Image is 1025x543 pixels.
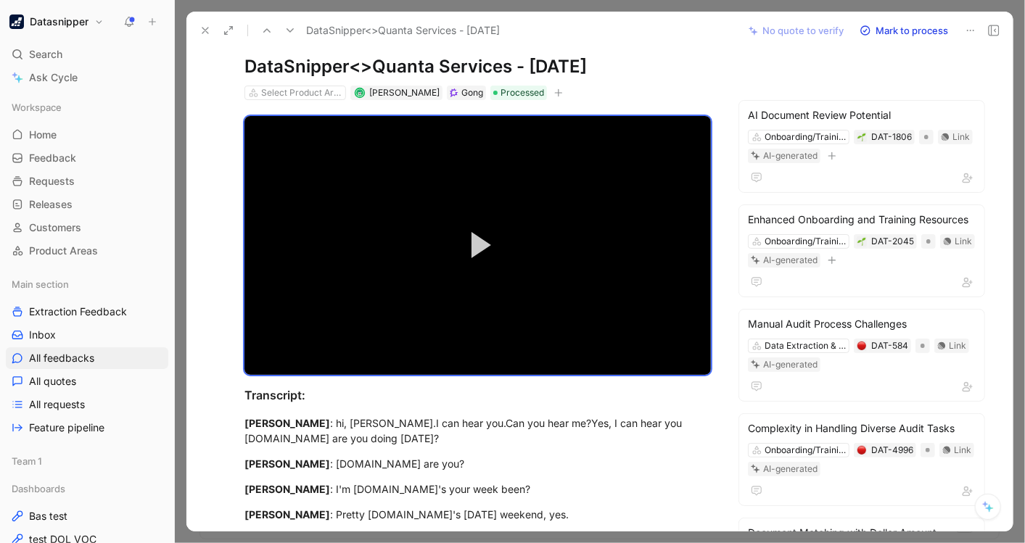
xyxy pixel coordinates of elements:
[857,133,866,141] img: 🌱
[955,234,972,249] div: Link
[765,130,846,144] div: Onboarding/Training/Support
[244,417,330,429] mark: [PERSON_NAME]
[29,509,67,523] span: Bas test
[857,341,866,350] img: 🔴
[6,96,168,118] div: Workspace
[6,450,168,472] div: Team 1
[244,415,711,446] div: : hi, [PERSON_NAME].I can hear you.Can you hear me?Yes, I can hear you [DOMAIN_NAME] are you doin...
[12,454,42,468] span: Team 1
[748,315,976,333] div: Manual Audit Process Challenges
[6,505,168,527] a: Bas test
[871,443,913,457] div: DAT-4996
[6,240,168,262] a: Product Areas
[763,462,818,476] div: AI-generated
[244,483,330,495] mark: [PERSON_NAME]
[6,478,168,500] div: Dashboards
[445,212,511,278] button: Play Video
[501,86,544,100] span: Processed
[763,149,818,163] div: AI-generated
[765,443,846,457] div: Onboarding/Training/Support
[306,22,500,39] span: DataSnipper<>Quanta Services - [DATE]
[244,457,330,470] mark: [PERSON_NAME]
[9,14,24,29] img: Datasnipper
[765,234,846,249] div: Onboarding/Training/Support
[29,220,81,235] span: Customers
[6,273,168,439] div: Main sectionExtraction FeedbackInboxAll feedbacksAll quotesAll requestsFeature pipeline
[748,107,976,124] div: AI Document Review Potential
[12,481,65,496] span: Dashboards
[6,124,168,146] a: Home
[6,194,168,215] a: Releases
[244,508,330,521] mark: [PERSON_NAME]
[6,43,168,65] div: Search
[6,417,168,439] a: Feature pipeline
[857,236,867,246] button: 🌱
[6,394,168,415] a: All requests
[742,20,850,41] button: No quote to verify
[857,341,867,351] button: 🔴
[6,301,168,323] a: Extraction Feedback
[29,69,78,86] span: Ask Cycle
[6,273,168,295] div: Main section
[6,324,168,346] a: Inbox
[29,128,57,142] span: Home
[952,130,970,144] div: Link
[954,443,971,457] div: Link
[6,170,168,192] a: Requests
[355,88,363,96] img: avatar
[29,420,104,435] span: Feature pipeline
[29,46,62,63] span: Search
[461,86,483,100] div: Gong
[29,351,94,365] span: All feedbacks
[6,450,168,476] div: Team 1
[871,339,908,353] div: DAT-584
[244,456,711,471] div: : [DOMAIN_NAME] are you?
[763,357,818,372] div: AI-generated
[29,197,73,212] span: Releases
[857,446,866,455] img: 🔴
[244,481,711,497] div: : I'm [DOMAIN_NAME]'s your week been?
[369,87,440,98] span: [PERSON_NAME]
[748,420,976,437] div: Complexity in Handling Diverse Audit Tasks
[765,339,846,353] div: Data Extraction & Snipping
[29,397,85,412] span: All requests
[490,86,547,100] div: Processed
[244,116,711,375] div: Video Player
[857,237,866,246] img: 🌱
[6,67,168,88] a: Ask Cycle
[857,445,867,455] button: 🔴
[871,130,912,144] div: DAT-1806
[244,386,711,404] div: Transcript:
[763,253,818,268] div: AI-generated
[29,174,75,188] span: Requests
[6,12,107,32] button: DatasnipperDatasnipper
[949,339,966,353] div: Link
[6,347,168,369] a: All feedbacks
[30,15,88,28] h1: Datasnipper
[29,151,76,165] span: Feedback
[29,244,98,258] span: Product Areas
[29,304,127,319] span: Extraction Feedback
[6,147,168,169] a: Feedback
[748,211,976,228] div: Enhanced Onboarding and Training Resources
[12,100,62,115] span: Workspace
[244,507,711,522] div: : Pretty [DOMAIN_NAME]'s [DATE] weekend, yes.
[853,20,955,41] button: Mark to process
[261,86,342,100] div: Select Product Areas
[12,277,69,291] span: Main section
[29,328,56,342] span: Inbox
[29,374,76,389] span: All quotes
[857,132,867,142] button: 🌱
[871,234,914,249] div: DAT-2045
[244,55,711,78] h1: DataSnipper<>Quanta Services - [DATE]
[6,370,168,392] a: All quotes
[6,217,168,239] a: Customers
